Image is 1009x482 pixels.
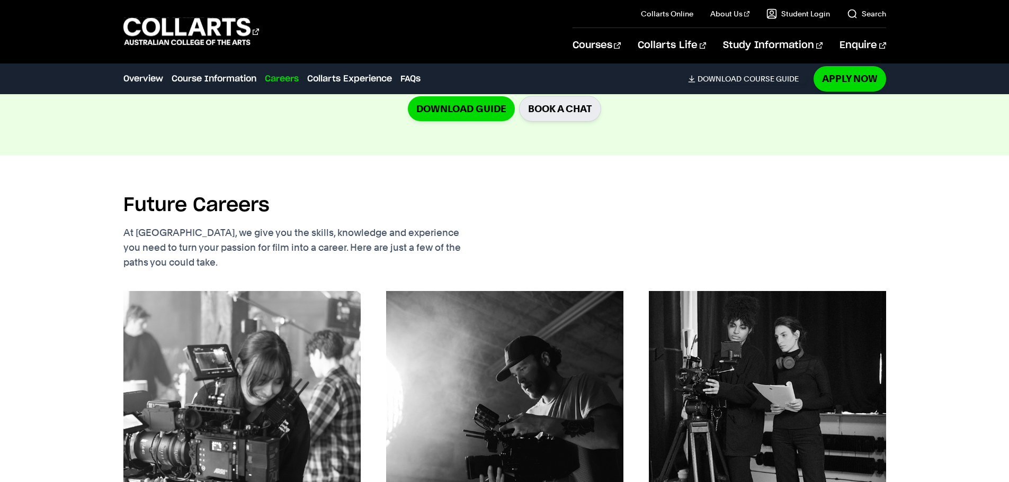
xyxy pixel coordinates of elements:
h2: Future Careers [123,194,270,217]
a: Apply Now [814,66,886,91]
a: Collarts Online [641,8,693,19]
a: Download Guide [408,96,515,121]
p: At [GEOGRAPHIC_DATA], we give you the skills, knowledge and experience you need to turn your pass... [123,225,510,270]
a: Collarts Life [638,28,706,63]
a: Overview [123,72,163,85]
a: Careers [265,72,299,85]
a: Student Login [766,8,830,19]
a: Search [847,8,886,19]
a: Courses [573,28,621,63]
a: Study Information [723,28,823,63]
div: Go to homepage [123,16,259,47]
a: Enquire [840,28,886,63]
a: BOOK A CHAT [519,96,601,122]
a: FAQs [400,72,421,85]
a: DownloadCourse Guide [688,74,807,84]
a: Course Information [172,72,256,85]
a: About Us [710,8,749,19]
a: Collarts Experience [307,72,392,85]
span: Download [698,74,742,84]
